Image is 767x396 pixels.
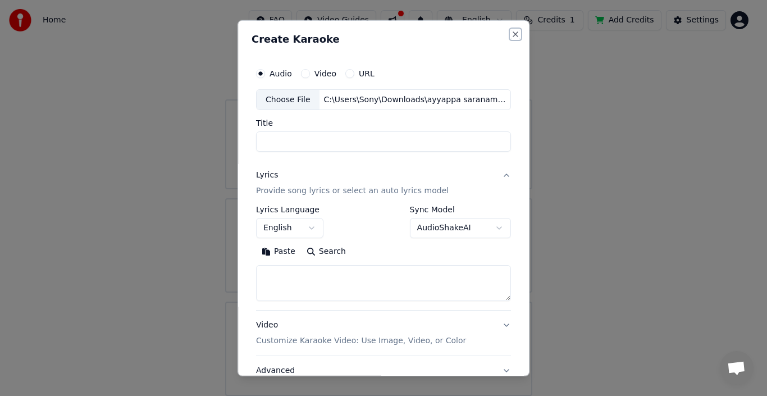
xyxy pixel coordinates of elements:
[256,356,511,385] button: Advanced
[257,89,319,110] div: Choose File
[301,243,351,261] button: Search
[256,119,511,127] label: Title
[256,320,466,347] div: Video
[256,170,278,181] div: Lyrics
[319,94,510,105] div: C:\Users\Sony\Downloads\ayyappa saranam saranam ayyappa [PERSON_NAME] [MKKbMtiA6NU].mp3
[252,34,515,44] h2: Create Karaoke
[256,185,449,197] p: Provide song lyrics or select an auto lyrics model
[256,206,323,213] label: Lyrics Language
[314,69,336,77] label: Video
[410,206,511,213] label: Sync Model
[256,335,466,347] p: Customize Karaoke Video: Use Image, Video, or Color
[256,161,511,206] button: LyricsProvide song lyrics or select an auto lyrics model
[256,206,511,310] div: LyricsProvide song lyrics or select an auto lyrics model
[256,311,511,356] button: VideoCustomize Karaoke Video: Use Image, Video, or Color
[270,69,292,77] label: Audio
[359,69,375,77] label: URL
[256,243,301,261] button: Paste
